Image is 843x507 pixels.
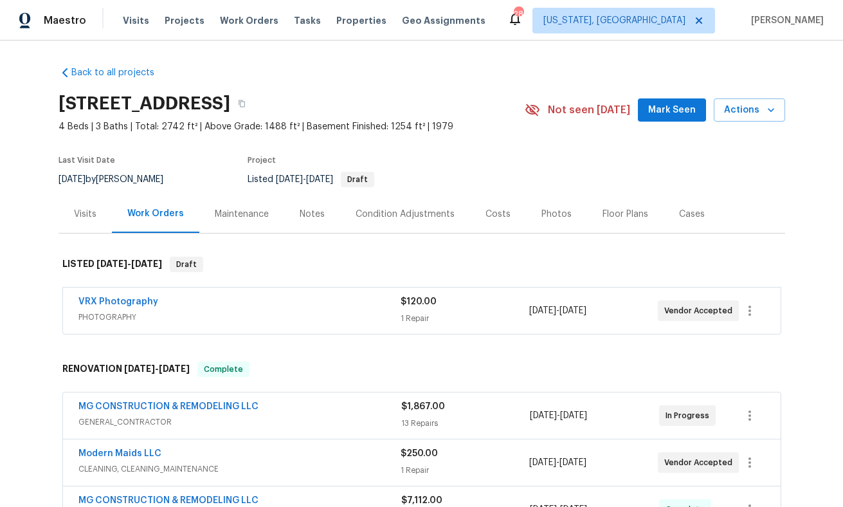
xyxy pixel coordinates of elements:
span: Maestro [44,14,86,27]
button: Mark Seen [638,98,706,122]
div: Maintenance [215,208,269,221]
span: Draft [171,258,202,271]
div: LISTED [DATE]-[DATE]Draft [59,244,785,285]
div: Notes [300,208,325,221]
span: 4 Beds | 3 Baths | Total: 2742 ft² | Above Grade: 1488 ft² | Basement Finished: 1254 ft² | 1979 [59,120,525,133]
span: [DATE] [559,458,586,467]
div: Costs [485,208,511,221]
span: Last Visit Date [59,156,115,164]
span: - [96,259,162,268]
span: [DATE] [276,175,303,184]
div: Photos [541,208,572,221]
div: 1 Repair [401,464,529,477]
span: [DATE] [559,306,586,315]
span: [DATE] [306,175,333,184]
span: Project [248,156,276,164]
a: VRX Photography [78,297,158,306]
span: GENERAL_CONTRACTOR [78,416,401,429]
span: - [276,175,333,184]
div: Floor Plans [603,208,648,221]
span: - [530,409,587,422]
span: [DATE] [159,364,190,373]
h6: RENOVATION [62,362,190,377]
a: MG CONSTRUCTION & REMODELING LLC [78,402,258,411]
div: 13 Repairs [401,417,530,430]
button: Copy Address [230,92,253,115]
span: - [529,456,586,469]
span: [PERSON_NAME] [746,14,824,27]
h2: [STREET_ADDRESS] [59,97,230,110]
span: [DATE] [124,364,155,373]
div: 1 Repair [401,312,529,325]
div: Condition Adjustments [356,208,455,221]
span: $120.00 [401,297,437,306]
span: [DATE] [530,411,557,420]
span: PHOTOGRAPHY [78,311,401,324]
span: Listed [248,175,374,184]
button: Actions [714,98,785,122]
span: $250.00 [401,449,438,458]
span: [DATE] [59,175,86,184]
span: Complete [199,363,248,376]
div: Cases [679,208,705,221]
span: [DATE] [131,259,162,268]
span: [DATE] [529,458,556,467]
span: - [529,304,586,317]
div: Visits [74,208,96,221]
span: $7,112.00 [401,496,442,505]
span: [DATE] [529,306,556,315]
a: Back to all projects [59,66,182,79]
span: Vendor Accepted [664,304,738,317]
span: $1,867.00 [401,402,445,411]
span: [DATE] [96,259,127,268]
span: Projects [165,14,204,27]
span: Mark Seen [648,102,696,118]
div: Work Orders [127,207,184,220]
span: Properties [336,14,386,27]
span: CLEANING, CLEANING_MAINTENANCE [78,463,401,475]
span: Visits [123,14,149,27]
a: Modern Maids LLC [78,449,161,458]
span: [DATE] [560,411,587,420]
div: by [PERSON_NAME] [59,172,179,187]
span: - [124,364,190,373]
span: Geo Assignments [402,14,485,27]
span: Tasks [294,16,321,25]
span: Not seen [DATE] [548,104,630,116]
a: MG CONSTRUCTION & REMODELING LLC [78,496,258,505]
span: Work Orders [220,14,278,27]
span: [US_STATE], [GEOGRAPHIC_DATA] [543,14,685,27]
div: 28 [514,8,523,21]
span: In Progress [666,409,714,422]
span: Actions [724,102,775,118]
span: Draft [342,176,373,183]
span: Vendor Accepted [664,456,738,469]
h6: LISTED [62,257,162,272]
div: RENOVATION [DATE]-[DATE]Complete [59,349,785,390]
